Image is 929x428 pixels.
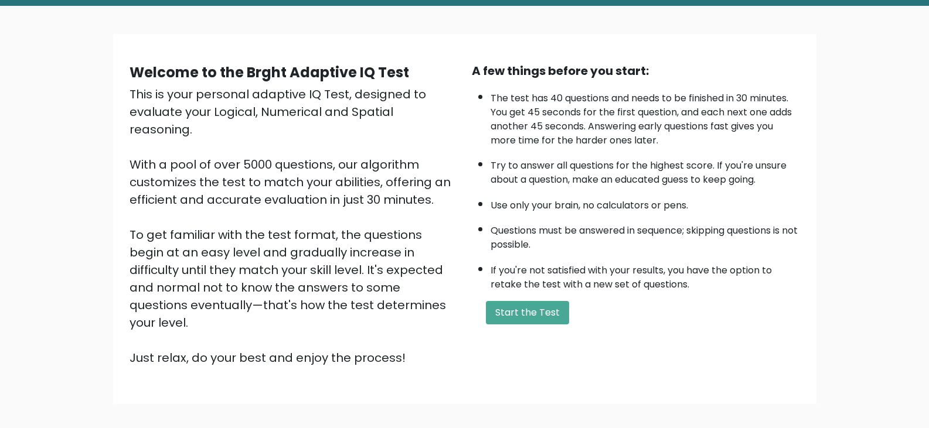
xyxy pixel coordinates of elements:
li: The test has 40 questions and needs to be finished in 30 minutes. You get 45 seconds for the firs... [491,85,800,148]
li: Use only your brain, no calculators or pens. [491,193,800,213]
li: Try to answer all questions for the highest score. If you're unsure about a question, make an edu... [491,153,800,187]
li: If you're not satisfied with your results, you have the option to retake the test with a new set ... [491,258,800,292]
button: Start the Test [486,301,569,324]
b: Welcome to the Brght Adaptive IQ Test [130,63,409,82]
div: A few things before you start: [472,62,800,80]
li: Questions must be answered in sequence; skipping questions is not possible. [491,218,800,252]
div: This is your personal adaptive IQ Test, designed to evaluate your Logical, Numerical and Spatial ... [130,85,458,367]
